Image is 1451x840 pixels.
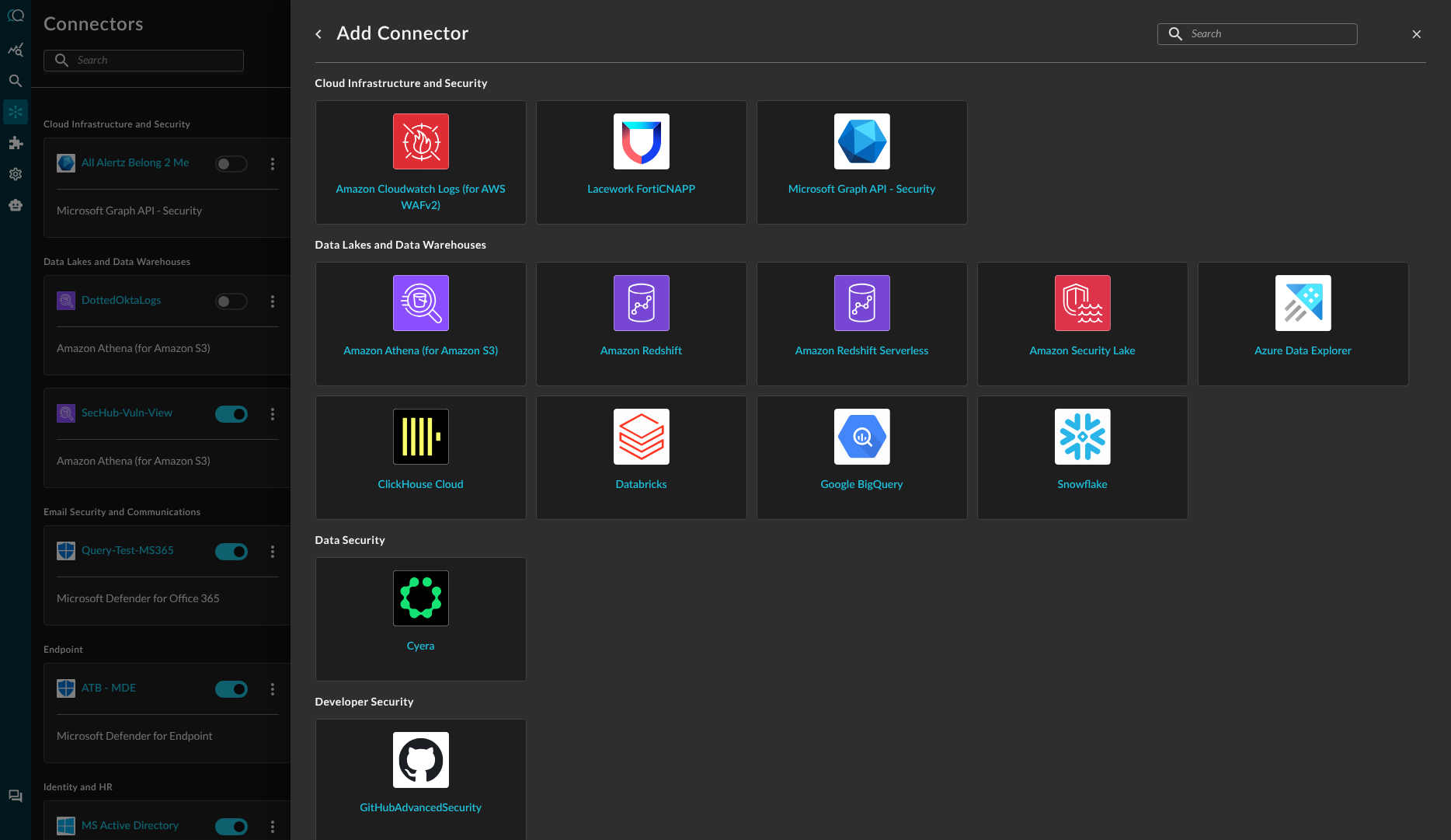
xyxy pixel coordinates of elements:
img: Github.svg [393,732,449,788]
img: GoogleBigQuery.svg [834,409,890,465]
span: Cyera [407,639,435,655]
h5: Data Lakes and Data Warehouses [315,237,1426,262]
h1: Add Connector [337,22,469,47]
img: LaceworkFortiCnapp.svg [614,113,670,169]
span: Amazon Cloudwatch Logs (for AWS WAFv2) [329,182,513,214]
span: Amazon Redshift Serverless [795,343,928,360]
button: close-drawer [1408,25,1426,44]
h5: Developer Security [315,694,1426,719]
span: Amazon Athena (for Amazon S3) [343,343,498,360]
img: Cyera.svg [393,570,449,626]
img: MicrosoftGraph.svg [834,113,890,169]
img: Snowflake.svg [1055,409,1111,465]
img: AWSSecurityLake.svg [1055,275,1111,331]
span: Lacework FortiCNAPP [587,182,695,198]
span: Snowflake [1058,477,1108,493]
span: Google BigQuery [820,477,903,493]
span: Azure Data Explorer [1254,343,1352,360]
span: Databricks [616,477,667,493]
span: Amazon Security Lake [1029,343,1135,360]
input: Search [1192,19,1322,48]
button: go back [306,22,331,47]
img: AWSCloudWatchLogs.svg [393,113,449,169]
img: AzureDataExplorer.svg [1275,275,1331,331]
img: ClickHouse.svg [393,409,449,465]
span: Microsoft Graph API - Security [788,182,936,198]
h5: Data Security [315,532,1426,557]
img: AWSAthena.svg [393,275,449,331]
img: Databricks.svg [614,409,670,465]
span: ClickHouse Cloud [378,477,464,493]
img: AWSRedshift.svg [614,275,670,331]
img: AWSRedshift.svg [834,275,890,331]
span: GitHubAdvancedSecurity [360,800,482,817]
span: Amazon Redshift [600,343,682,360]
h5: Cloud Infrastructure and Security [315,75,1426,100]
